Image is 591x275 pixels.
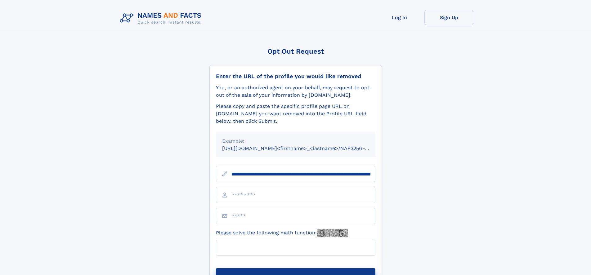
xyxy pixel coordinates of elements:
[216,103,375,125] div: Please copy and paste the specific profile page URL on [DOMAIN_NAME] you want removed into the Pr...
[375,10,424,25] a: Log In
[216,73,375,80] div: Enter the URL of the profile you would like removed
[222,145,387,151] small: [URL][DOMAIN_NAME]<firstname>_<lastname>/NAF325G-xxxxxxxx
[222,137,369,145] div: Example:
[424,10,474,25] a: Sign Up
[216,84,375,99] div: You, or an authorized agent on your behalf, may request to opt-out of the sale of your informatio...
[117,10,207,27] img: Logo Names and Facts
[209,47,382,55] div: Opt Out Request
[216,229,348,237] label: Please solve the following math function:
